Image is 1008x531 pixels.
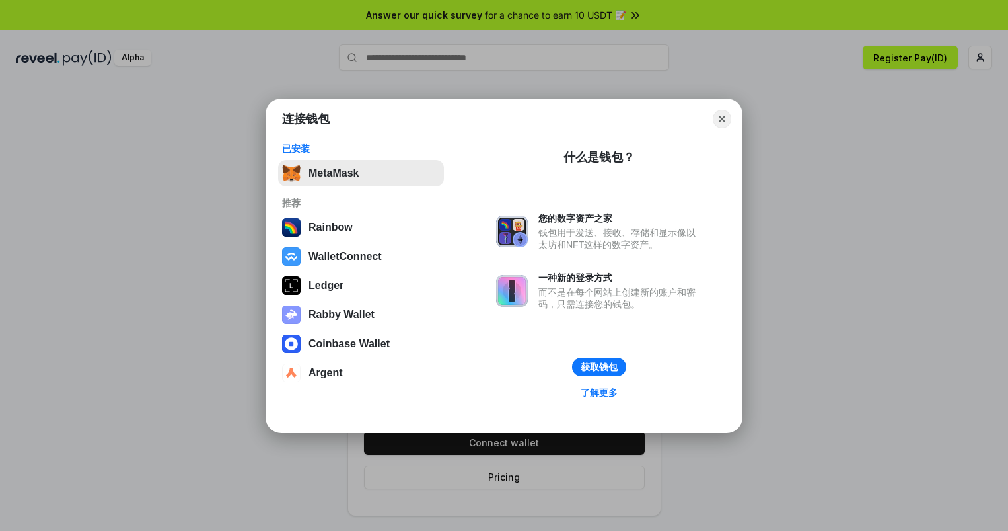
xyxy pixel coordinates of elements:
img: svg+xml,%3Csvg%20xmlns%3D%22http%3A%2F%2Fwww.w3.org%2F2000%2Fsvg%22%20fill%3D%22none%22%20viewBox... [282,306,301,324]
img: svg+xml,%3Csvg%20width%3D%2228%22%20height%3D%2228%22%20viewBox%3D%220%200%2028%2028%22%20fill%3D... [282,364,301,382]
div: 而不是在每个网站上创建新的账户和密码，只需连接您的钱包。 [538,286,702,310]
button: Coinbase Wallet [278,331,444,357]
img: svg+xml,%3Csvg%20xmlns%3D%22http%3A%2F%2Fwww.w3.org%2F2000%2Fsvg%22%20width%3D%2228%22%20height%3... [282,276,301,295]
img: svg+xml,%3Csvg%20width%3D%2228%22%20height%3D%2228%22%20viewBox%3D%220%200%2028%2028%22%20fill%3D... [282,335,301,353]
div: 一种新的登录方式 [538,272,702,284]
div: 已安装 [282,143,440,155]
div: WalletConnect [308,251,382,263]
div: 什么是钱包？ [563,149,635,165]
img: svg+xml,%3Csvg%20width%3D%22120%22%20height%3D%22120%22%20viewBox%3D%220%200%20120%20120%22%20fil... [282,218,301,237]
div: Argent [308,367,343,379]
div: 了解更多 [581,387,618,399]
div: Rainbow [308,222,353,233]
img: svg+xml,%3Csvg%20width%3D%2228%22%20height%3D%2228%22%20viewBox%3D%220%200%2028%2028%22%20fill%3D... [282,247,301,266]
button: Argent [278,360,444,386]
div: 推荐 [282,197,440,209]
div: Rabby Wallet [308,309,375,321]
div: 钱包用于发送、接收、存储和显示像以太坊和NFT这样的数字资产。 [538,227,702,251]
img: svg+xml,%3Csvg%20xmlns%3D%22http%3A%2F%2Fwww.w3.org%2F2000%2Fsvg%22%20fill%3D%22none%22%20viewBox... [496,216,528,247]
a: 了解更多 [573,384,626,401]
div: MetaMask [308,167,359,179]
button: Rainbow [278,214,444,241]
button: Close [713,110,731,128]
button: 获取钱包 [572,358,626,376]
div: Ledger [308,280,343,292]
img: svg+xml,%3Csvg%20fill%3D%22none%22%20height%3D%2233%22%20viewBox%3D%220%200%2035%2033%22%20width%... [282,164,301,183]
button: WalletConnect [278,243,444,270]
h1: 连接钱包 [282,111,330,127]
div: 您的数字资产之家 [538,212,702,224]
button: Ledger [278,272,444,299]
div: Coinbase Wallet [308,338,390,350]
button: Rabby Wallet [278,302,444,328]
div: 获取钱包 [581,361,618,373]
img: svg+xml,%3Csvg%20xmlns%3D%22http%3A%2F%2Fwww.w3.org%2F2000%2Fsvg%22%20fill%3D%22none%22%20viewBox... [496,275,528,307]
button: MetaMask [278,160,444,186]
